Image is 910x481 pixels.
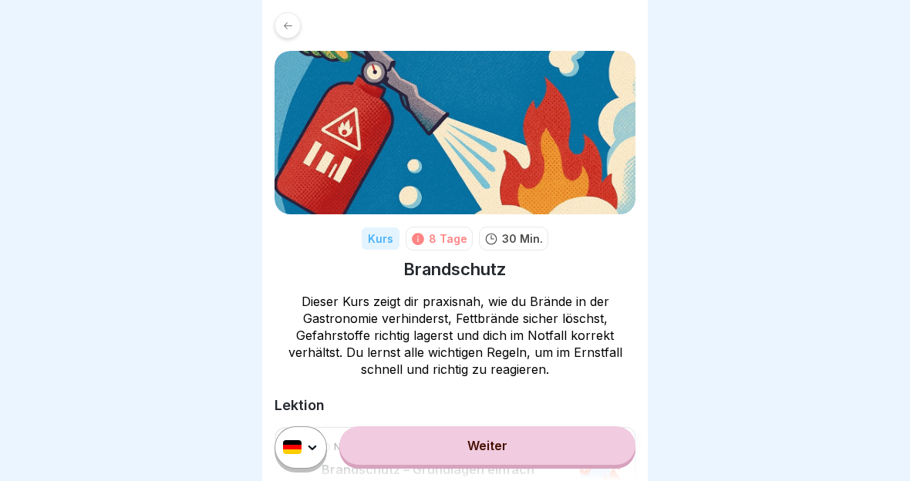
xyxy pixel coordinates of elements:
h1: Brandschutz [403,258,507,281]
div: Kurs [362,227,399,250]
a: Weiter [339,426,635,465]
h2: Lektion [275,396,635,415]
img: de.svg [283,441,302,455]
img: b0iy7e1gfawqjs4nezxuanzk.png [275,51,635,214]
p: Dieser Kurs zeigt dir praxisnah, wie du Brände in der Gastronomie verhinderst, Fettbrände sicher ... [275,293,635,378]
div: 8 Tage [429,230,467,247]
p: 30 Min. [502,230,543,247]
